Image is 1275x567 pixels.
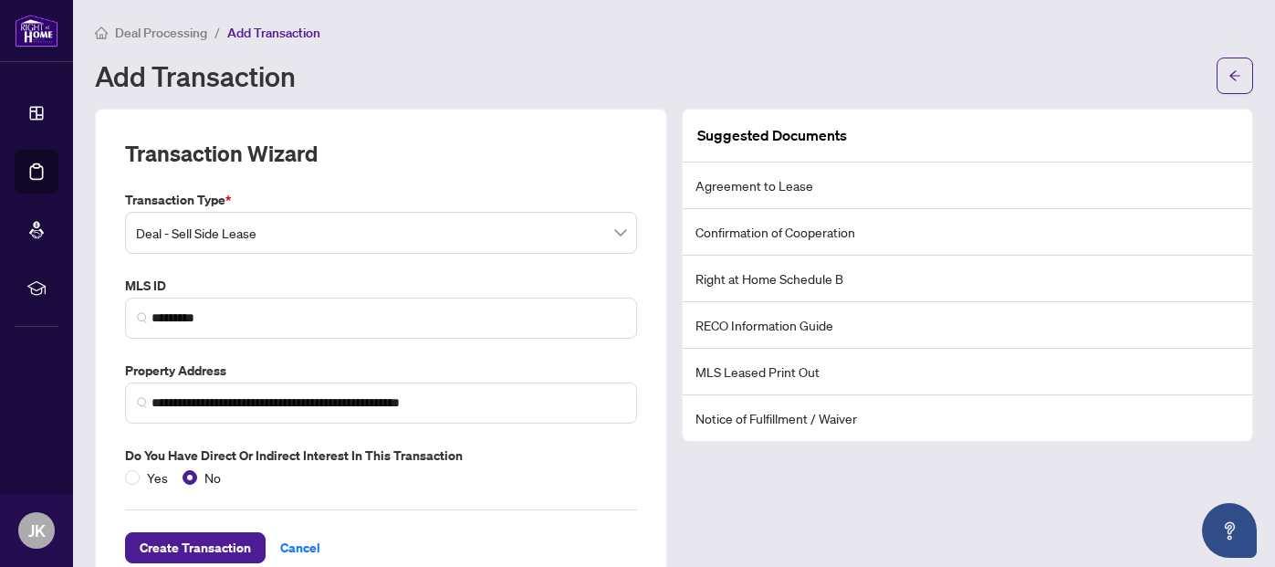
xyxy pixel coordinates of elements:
[136,215,626,250] span: Deal - Sell Side Lease
[137,397,148,408] img: search_icon
[197,467,228,488] span: No
[137,312,148,323] img: search_icon
[683,302,1253,349] li: RECO Information Guide
[95,61,296,90] h1: Add Transaction
[140,467,175,488] span: Yes
[125,361,637,381] label: Property Address
[280,533,320,562] span: Cancel
[140,533,251,562] span: Create Transaction
[115,25,207,41] span: Deal Processing
[697,124,847,147] article: Suggested Documents
[683,349,1253,395] li: MLS Leased Print Out
[683,163,1253,209] li: Agreement to Lease
[125,276,637,296] label: MLS ID
[227,25,320,41] span: Add Transaction
[125,190,637,210] label: Transaction Type
[125,139,318,168] h2: Transaction Wizard
[683,209,1253,256] li: Confirmation of Cooperation
[125,446,637,466] label: Do you have direct or indirect interest in this transaction
[1228,69,1241,82] span: arrow-left
[15,14,58,47] img: logo
[683,256,1253,302] li: Right at Home Schedule B
[1202,503,1257,558] button: Open asap
[214,22,220,43] li: /
[266,532,335,563] button: Cancel
[28,518,46,543] span: JK
[95,26,108,39] span: home
[683,395,1253,441] li: Notice of Fulfillment / Waiver
[125,532,266,563] button: Create Transaction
